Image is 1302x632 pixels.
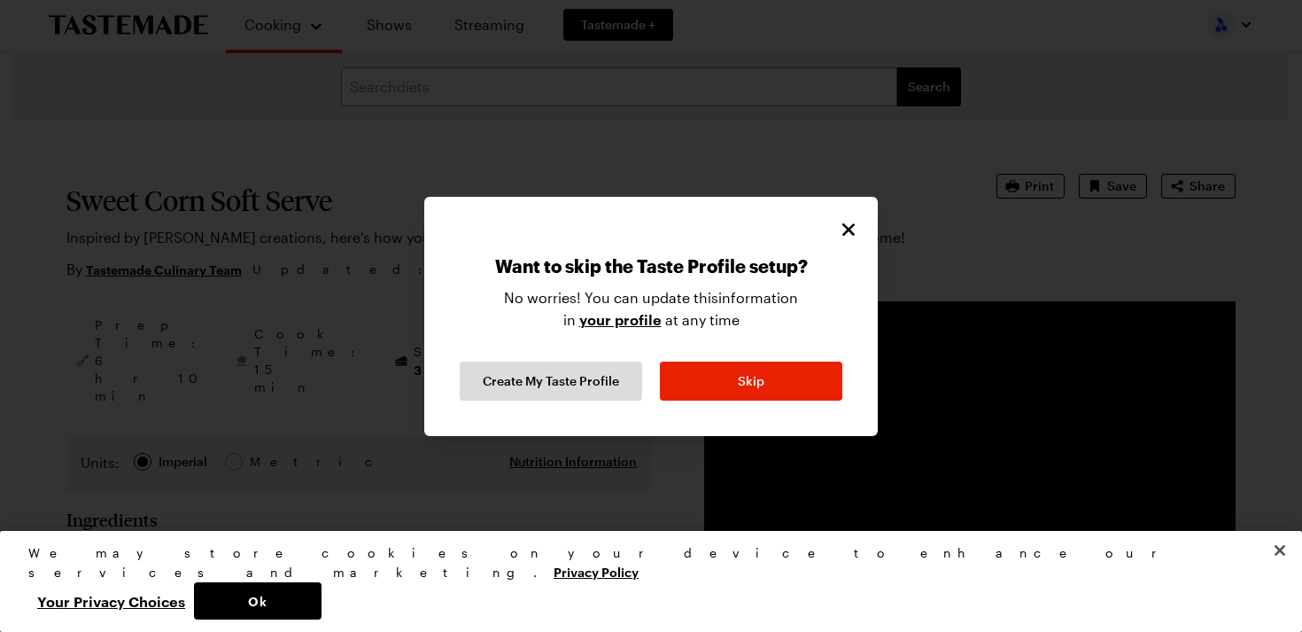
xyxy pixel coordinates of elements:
button: Skip Taste Profile [660,362,842,401]
button: Your Privacy Choices [28,582,194,620]
button: Continue Taste Profile [460,362,642,401]
a: More information about your privacy, opens in a new tab [554,563,639,580]
p: Want to skip the Taste Profile setup? [495,255,808,287]
div: Privacy [28,543,1259,620]
button: Ok [194,582,322,620]
button: Close [1260,531,1299,570]
div: We may store cookies on your device to enhance our services and marketing. [28,543,1259,582]
button: Close [837,218,860,241]
span: Create My Taste Profile [483,372,619,390]
a: your profile [579,309,662,329]
p: No worries! You can update this information in at any time [504,287,798,344]
span: Skip [738,372,764,390]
